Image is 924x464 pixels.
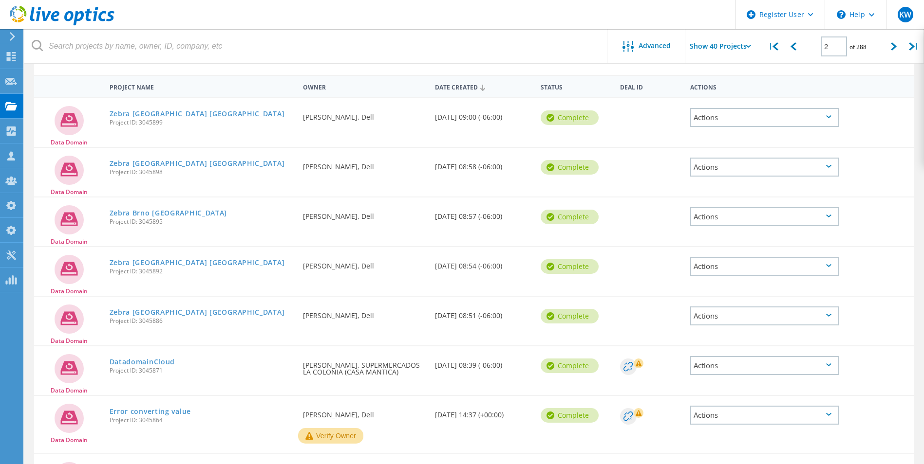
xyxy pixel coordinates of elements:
div: [DATE] 14:37 (+00:00) [430,396,536,428]
a: Zebra [GEOGRAPHIC_DATA] [GEOGRAPHIC_DATA] [110,309,285,316]
a: Live Optics Dashboard [10,20,114,27]
a: DatadomainCloud [110,358,175,365]
span: Advanced [639,42,671,49]
div: [PERSON_NAME], Dell [298,297,430,329]
div: [DATE] 09:00 (-06:00) [430,98,536,130]
div: Owner [298,77,430,95]
span: Project ID: 3045864 [110,417,294,423]
span: Data Domain [51,239,88,245]
span: Data Domain [51,288,88,294]
div: [PERSON_NAME], Dell [298,247,430,279]
div: Actions [690,207,839,226]
div: [PERSON_NAME], Dell [298,396,430,428]
div: Status [536,77,615,95]
a: Zebra [GEOGRAPHIC_DATA] [GEOGRAPHIC_DATA] [110,160,285,167]
div: Actions [690,406,839,425]
div: Complete [541,309,599,323]
div: | [904,29,924,64]
div: Actions [690,158,839,177]
span: Data Domain [51,189,88,195]
div: Actions [690,257,839,276]
div: Complete [541,160,599,175]
span: Project ID: 3045899 [110,120,294,125]
span: Data Domain [51,388,88,393]
span: Project ID: 3045871 [110,368,294,374]
div: [DATE] 08:51 (-06:00) [430,297,536,329]
button: Verify Owner [298,428,363,444]
div: [PERSON_NAME], Dell [298,148,430,180]
a: Error converting value [110,408,191,415]
span: KW [899,11,911,18]
div: Actions [685,77,844,95]
span: Data Domain [51,140,88,145]
div: [PERSON_NAME], Dell [298,98,430,130]
div: Complete [541,259,599,274]
span: Project ID: 3045898 [110,169,294,175]
span: Project ID: 3045886 [110,318,294,324]
div: Date Created [430,77,536,96]
div: Complete [541,210,599,224]
div: Complete [541,110,599,125]
input: Search projects by name, owner, ID, company, etc [24,29,608,63]
a: Zebra Brno [GEOGRAPHIC_DATA] [110,210,227,216]
span: Data Domain [51,437,88,443]
div: Complete [541,358,599,373]
div: | [763,29,783,64]
div: [DATE] 08:54 (-06:00) [430,247,536,279]
div: [DATE] 08:57 (-06:00) [430,197,536,230]
span: Data Domain [51,338,88,344]
a: Zebra [GEOGRAPHIC_DATA] [GEOGRAPHIC_DATA] [110,259,285,266]
a: Zebra [GEOGRAPHIC_DATA] [GEOGRAPHIC_DATA] [110,110,285,117]
svg: \n [837,10,846,19]
div: [PERSON_NAME], Dell [298,197,430,230]
span: Project ID: 3045895 [110,219,294,225]
div: Complete [541,408,599,423]
div: Actions [690,306,839,325]
span: of 288 [849,43,867,51]
div: [DATE] 08:39 (-06:00) [430,346,536,378]
span: Project ID: 3045892 [110,268,294,274]
div: Deal Id [615,77,686,95]
div: [PERSON_NAME], SUPERMERCADOS LA COLONIA (CASA MANTICA) [298,346,430,385]
div: Actions [690,108,839,127]
div: Project Name [105,77,299,95]
div: [DATE] 08:58 (-06:00) [430,148,536,180]
div: Actions [690,356,839,375]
